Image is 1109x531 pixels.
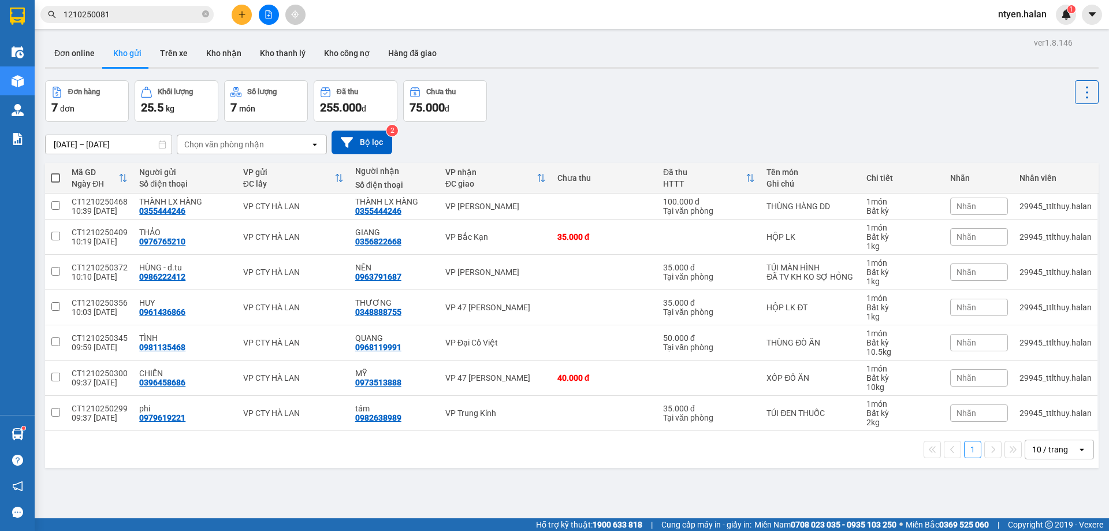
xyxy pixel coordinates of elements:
div: HỘP LK [766,232,854,242]
button: Số lượng7món [224,80,308,122]
div: 29945_ttlthuy.halan [1019,303,1092,312]
div: 1 món [866,197,939,206]
button: Hàng đã giao [379,39,446,67]
div: 0973513888 [355,378,401,387]
img: warehouse-icon [12,75,24,87]
div: Số điện thoại [139,179,231,188]
th: Toggle SortBy [237,163,349,194]
div: VP nhận [445,168,537,177]
div: Người nhận [355,166,434,176]
span: Nhãn [957,268,976,277]
span: món [239,104,255,113]
span: 1 [1069,5,1073,13]
span: Miền Bắc [906,518,989,531]
div: VP Đại Cồ Việt [445,338,546,347]
div: CT1210250300 [72,369,128,378]
div: 29945_ttlthuy.halan [1019,409,1092,418]
div: Mã GD [72,168,118,177]
div: TÌNH [139,333,231,343]
div: Tại văn phòng [663,413,755,422]
strong: 0708 023 035 - 0935 103 250 [791,520,896,529]
button: Khối lượng25.5kg [135,80,218,122]
button: Đơn online [45,39,104,67]
span: file-add [265,10,273,18]
span: message [12,507,23,518]
div: CT1210250409 [72,228,128,237]
button: 1 [964,441,981,458]
div: Bất kỳ [866,409,939,418]
span: notification [12,481,23,492]
button: caret-down [1082,5,1102,25]
span: kg [166,104,174,113]
div: 10:03 [DATE] [72,307,128,317]
div: 35.000 đ [663,298,755,307]
div: Đơn hàng [68,88,100,96]
div: HÙNG - d.tu [139,263,231,272]
img: logo-vxr [10,8,25,25]
div: VP [PERSON_NAME] [445,202,546,211]
button: plus [232,5,252,25]
div: Đã thu [663,168,746,177]
span: close-circle [202,10,209,17]
div: THÙNG HÀNG DD [766,202,854,211]
span: 25.5 [141,101,163,114]
span: Nhãn [957,373,976,383]
div: VP 47 [PERSON_NAME] [445,303,546,312]
div: 29945_ttlthuy.halan [1019,268,1092,277]
div: Tên món [766,168,854,177]
div: 0348888755 [355,307,401,317]
div: VP CTY HÀ LAN [243,232,344,242]
div: Đã thu [337,88,358,96]
div: Tại văn phòng [663,343,755,352]
div: CT1210250372 [72,263,128,272]
sup: 1 [1067,5,1075,13]
span: close-circle [202,9,209,20]
div: 1 món [866,399,939,409]
span: 7 [230,101,237,114]
div: VP CTY HÀ LAN [243,303,344,312]
span: | [651,518,653,531]
svg: open [310,140,319,149]
div: 0976765210 [139,237,185,246]
img: warehouse-icon [12,104,24,116]
div: Tại văn phòng [663,307,755,317]
div: VP CTY HÀ LAN [243,202,344,211]
div: Bất kỳ [866,232,939,242]
div: VP gửi [243,168,334,177]
span: caret-down [1087,9,1097,20]
div: 10 / trang [1032,444,1068,455]
div: CT1210250356 [72,298,128,307]
div: Tại văn phòng [663,272,755,281]
span: đ [445,104,449,113]
div: 29945_ttlthuy.halan [1019,202,1092,211]
input: Tìm tên, số ĐT hoặc mã đơn [64,8,200,21]
div: Nhãn [950,173,1008,183]
div: THÀNH LX HÀNG [139,197,231,206]
div: 10:10 [DATE] [72,272,128,281]
div: ver 1.8.146 [1034,36,1073,49]
span: search [48,10,56,18]
div: CT1210250468 [72,197,128,206]
div: ĐC lấy [243,179,334,188]
button: Kho thanh lý [251,39,315,67]
div: 10:19 [DATE] [72,237,128,246]
div: 1 món [866,364,939,373]
div: CHIẾN [139,369,231,378]
sup: 1 [22,426,25,430]
div: 29945_ttlthuy.halan [1019,373,1092,383]
div: HỘP LK ĐT [766,303,854,312]
div: 40.000 đ [557,373,652,383]
div: Bất kỳ [866,268,939,277]
button: Chưa thu75.000đ [403,80,487,122]
div: 29945_ttlthuy.halan [1019,338,1092,347]
div: Chưa thu [557,173,652,183]
div: 50.000 đ [663,333,755,343]
div: Ghi chú [766,179,854,188]
th: Toggle SortBy [657,163,761,194]
div: Nhân viên [1019,173,1092,183]
div: 2 kg [866,418,939,427]
div: GIANG [355,228,434,237]
div: 1 món [866,329,939,338]
div: QUANG [355,333,434,343]
div: Bất kỳ [866,338,939,347]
